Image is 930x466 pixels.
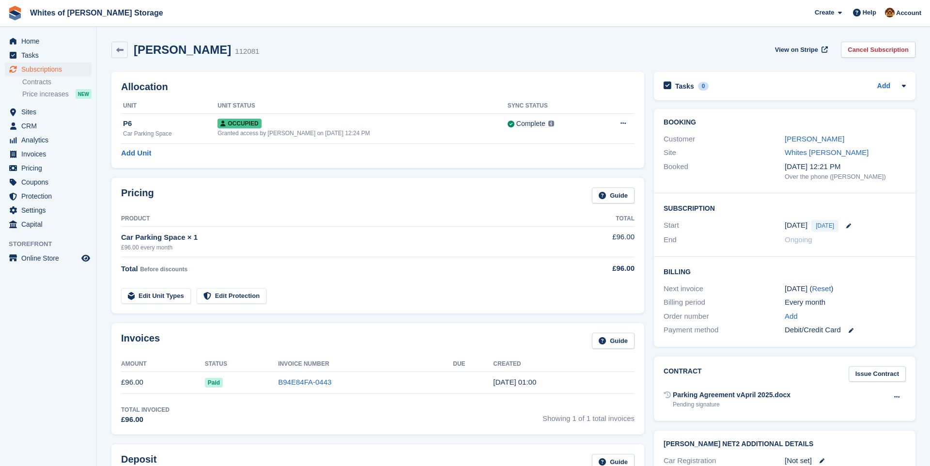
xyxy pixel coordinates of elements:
span: Price increases [22,90,69,99]
span: Total [121,264,138,273]
a: menu [5,175,92,189]
a: menu [5,217,92,231]
div: Booked [664,161,785,182]
div: Over the phone ([PERSON_NAME]) [785,172,906,182]
h2: Billing [664,266,906,276]
img: Eddie White [885,8,895,17]
div: £96.00 [566,263,635,274]
span: Protection [21,189,79,203]
a: Guide [592,333,635,349]
div: Pending signature [673,400,790,409]
a: menu [5,189,92,203]
span: Showing 1 of 1 total invoices [542,405,635,425]
div: Total Invoiced [121,405,170,414]
span: Paid [205,378,223,388]
h2: [PERSON_NAME] Net2 Additional Details [664,440,906,448]
th: Unit Status [217,98,508,114]
div: NEW [76,89,92,99]
h2: Invoices [121,333,160,349]
span: Capital [21,217,79,231]
a: Price increases NEW [22,89,92,99]
a: Cancel Subscription [841,42,915,58]
a: Issue Contract [849,366,906,382]
a: Reset [812,284,831,293]
div: Billing period [664,297,785,308]
time: 2025-10-04 00:00:00 UTC [785,220,807,231]
a: Edit Protection [197,288,266,304]
th: Status [205,357,279,372]
div: Parking Agreement vApril 2025.docx [673,390,790,400]
img: stora-icon-8386f47178a22dfd0bd8f6a31ec36ba5ce8667c1dd55bd0f319d3a0aa187defe.svg [8,6,22,20]
span: Invoices [21,147,79,161]
span: Home [21,34,79,48]
a: Contracts [22,78,92,87]
span: Help [863,8,876,17]
h2: [PERSON_NAME] [134,43,231,56]
span: Tasks [21,48,79,62]
a: menu [5,119,92,133]
th: Sync Status [508,98,596,114]
h2: Contract [664,366,702,382]
div: Next invoice [664,283,785,295]
span: Create [815,8,834,17]
a: Whites of [PERSON_NAME] Storage [26,5,167,21]
span: Settings [21,203,79,217]
span: Storefront [9,239,96,249]
div: [DATE] ( ) [785,283,906,295]
span: Account [896,8,921,18]
a: Add Unit [121,148,151,159]
span: Sites [21,105,79,119]
time: 2025-10-04 00:00:59 UTC [493,378,536,386]
a: menu [5,62,92,76]
a: B94E84FA-0443 [278,378,331,386]
a: Add [785,311,798,322]
div: Granted access by [PERSON_NAME] on [DATE] 12:24 PM [217,129,508,138]
div: 112081 [235,46,259,57]
span: Analytics [21,133,79,147]
span: View on Stripe [775,45,818,55]
div: Complete [516,119,545,129]
a: Guide [592,187,635,203]
h2: Booking [664,119,906,126]
div: Start [664,220,785,232]
div: £96.00 [121,414,170,425]
div: [DATE] 12:21 PM [785,161,906,172]
div: Car Parking Space [123,129,217,138]
a: menu [5,147,92,161]
td: £96.00 [121,372,205,393]
a: menu [5,133,92,147]
a: [PERSON_NAME] [785,135,844,143]
div: Every month [785,297,906,308]
a: menu [5,203,92,217]
a: View on Stripe [771,42,830,58]
th: Amount [121,357,205,372]
a: Whites [PERSON_NAME] [785,148,868,156]
div: Site [664,147,785,158]
h2: Allocation [121,81,635,93]
th: Due [453,357,493,372]
a: menu [5,105,92,119]
a: Preview store [80,252,92,264]
a: Edit Unit Types [121,288,191,304]
span: Before discounts [140,266,187,273]
div: 0 [698,82,709,91]
span: Pricing [21,161,79,175]
h2: Subscription [664,203,906,213]
a: menu [5,48,92,62]
span: [DATE] [811,220,838,232]
a: menu [5,161,92,175]
span: Online Store [21,251,79,265]
h2: Pricing [121,187,154,203]
span: Subscriptions [21,62,79,76]
img: icon-info-grey-7440780725fd019a000dd9b08b2336e03edf1995a4989e88bcd33f0948082b44.svg [548,121,554,126]
div: P6 [123,118,217,129]
th: Unit [121,98,217,114]
th: Product [121,211,566,227]
th: Total [566,211,635,227]
div: Debit/Credit Card [785,325,906,336]
div: End [664,234,785,246]
span: CRM [21,119,79,133]
span: Coupons [21,175,79,189]
a: menu [5,251,92,265]
div: Payment method [664,325,785,336]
